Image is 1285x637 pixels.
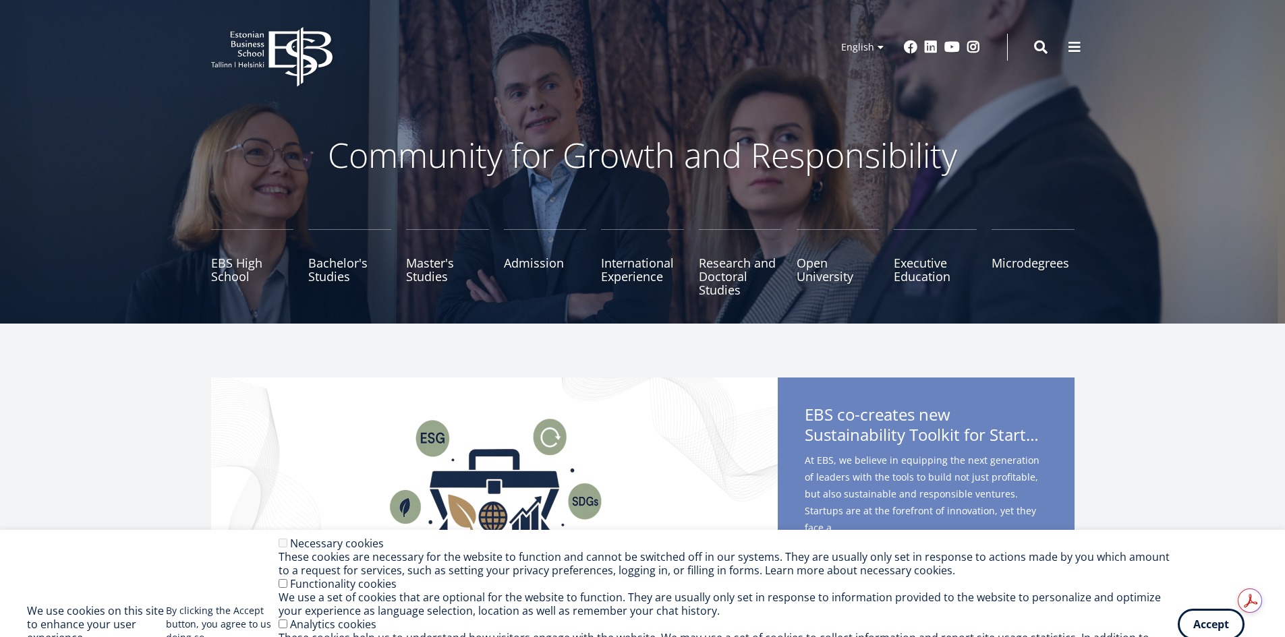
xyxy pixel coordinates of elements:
[601,229,684,297] a: International Experience
[406,229,489,297] a: Master's Studies
[797,229,880,297] a: Open University
[904,40,917,54] a: Facebook
[805,404,1048,449] span: EBS co-creates new
[924,40,938,54] a: Linkedin
[992,229,1075,297] a: Microdegrees
[290,576,397,591] label: Functionality cookies
[290,536,384,551] label: Necessary cookies
[211,377,778,634] img: Startup toolkit image
[504,229,587,297] a: Admission
[290,617,376,632] label: Analytics cookies
[279,590,1178,617] div: We use a set of cookies that are optional for the website to function. They are usually only set ...
[967,40,980,54] a: Instagram
[805,425,1048,445] span: Sustainability Toolkit for Startups
[279,550,1178,577] div: These cookies are necessary for the website to function and cannot be switched off in our systems...
[805,452,1048,557] span: At EBS, we believe in equipping the next generation of leaders with the tools to build not just p...
[308,229,391,297] a: Bachelor's Studies
[211,229,294,297] a: EBS High School
[285,135,1000,175] p: Community for Growth and Responsibility
[699,229,782,297] a: Research and Doctoral Studies
[894,229,977,297] a: Executive Education
[944,40,960,54] a: Youtube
